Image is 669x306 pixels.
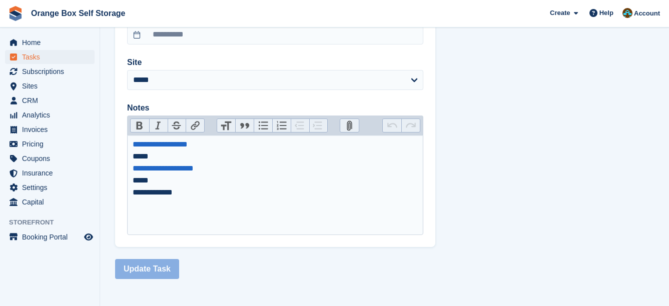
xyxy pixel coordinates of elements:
[22,137,82,151] span: Pricing
[5,79,95,93] a: menu
[5,64,95,78] a: menu
[550,8,570,18] span: Create
[622,8,632,18] img: Mike
[340,119,359,132] button: Attach Files
[115,259,179,279] button: Update Task
[127,102,423,114] label: Notes
[599,8,613,18] span: Help
[5,230,95,244] a: menu
[5,35,95,49] a: menu
[272,119,291,132] button: Numbers
[309,119,328,132] button: Increase Level
[22,93,82,107] span: CRM
[22,195,82,209] span: Capital
[383,119,401,132] button: Undo
[401,119,420,132] button: Redo
[22,122,82,136] span: Invoices
[8,6,23,21] img: stora-icon-8386f47178a22dfd0bd8f6a31ec36ba5ce8667c1dd55bd0f319d3a0aa187defe.svg
[5,122,95,136] a: menu
[634,8,660,18] span: Account
[5,180,95,194] a: menu
[27,5,130,21] a: Orange Box Self Storage
[83,231,95,243] a: Preview store
[168,119,186,132] button: Strikethrough
[291,119,309,132] button: Decrease Level
[22,151,82,165] span: Coupons
[5,195,95,209] a: menu
[254,119,272,132] button: Bullets
[149,119,168,132] button: Italic
[5,50,95,64] a: menu
[5,151,95,165] a: menu
[9,217,100,227] span: Storefront
[5,93,95,107] a: menu
[22,180,82,194] span: Settings
[235,119,254,132] button: Quote
[22,64,82,78] span: Subscriptions
[22,108,82,122] span: Analytics
[22,166,82,180] span: Insurance
[22,230,82,244] span: Booking Portal
[22,35,82,49] span: Home
[5,166,95,180] a: menu
[127,56,423,68] label: Site
[22,50,82,64] span: Tasks
[217,119,236,132] button: Heading
[5,108,95,122] a: menu
[186,119,204,132] button: Link
[131,119,149,132] button: Bold
[22,79,82,93] span: Sites
[5,137,95,151] a: menu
